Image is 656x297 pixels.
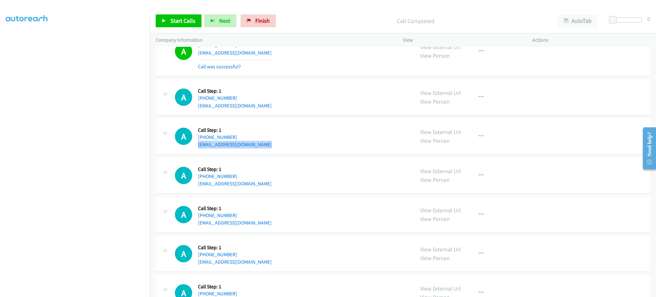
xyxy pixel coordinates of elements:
a: [PHONE_NUMBER] [198,95,237,101]
h5: Call Step: 1 [198,205,272,212]
h1: A [175,167,192,184]
h5: Call Step: 1 [198,127,272,133]
div: The call is yet to be attempted [175,128,192,145]
p: Call Completed [284,17,546,25]
a: View External Url [420,285,461,292]
a: [PHONE_NUMBER] [198,291,237,297]
a: View External Url [420,207,461,214]
a: View External Url [420,43,461,51]
a: View Person [420,137,450,144]
h5: Call Step: 1 [198,284,272,290]
span: Next [219,17,230,24]
button: AutoTab [558,14,598,27]
span: Finish [255,17,270,24]
a: [PHONE_NUMBER] [198,173,237,179]
a: [EMAIL_ADDRESS][DOMAIN_NAME] [198,141,272,148]
div: Delay between calls (in seconds) [612,17,642,22]
a: Finish [241,14,276,27]
div: The call is yet to be attempted [175,206,192,223]
a: [EMAIL_ADDRESS][DOMAIN_NAME] [198,220,272,226]
h1: A [175,128,192,145]
a: Call was successful? [198,64,241,70]
a: [PHONE_NUMBER] [198,134,237,140]
a: View External Url [420,167,461,175]
span: Start Calls [170,17,195,24]
a: View External Url [420,128,461,136]
a: Start Calls [156,14,201,27]
a: View Person [420,52,450,59]
h5: Call Step: 1 [198,166,272,173]
div: The call is yet to be attempted [175,167,192,184]
a: [PHONE_NUMBER] [198,212,237,218]
p: View [403,36,521,44]
a: [EMAIL_ADDRESS][DOMAIN_NAME] [198,103,272,109]
a: View Person [420,176,450,183]
a: [EMAIL_ADDRESS][DOMAIN_NAME] [198,181,272,187]
a: View Person [420,254,450,262]
a: View Person [420,215,450,223]
h1: A [175,89,192,106]
a: View External Url [420,89,461,97]
a: [EMAIL_ADDRESS][DOMAIN_NAME] [198,259,272,265]
h1: A [175,43,192,60]
p: Company Information [156,36,391,44]
div: 0 [647,14,650,23]
a: View External Url [420,246,461,253]
div: The call is yet to be attempted [175,245,192,262]
h5: Call Step: 1 [198,88,272,94]
a: [EMAIL_ADDRESS][DOMAIN_NAME] [198,50,272,56]
a: [PHONE_NUMBER] [198,251,237,258]
h1: A [175,206,192,223]
p: Actions [532,36,650,44]
h5: Call Step: 1 [198,244,272,251]
button: Next [204,14,236,27]
a: View Person [420,98,450,105]
h1: A [175,245,192,262]
iframe: Resource Center [638,123,656,174]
